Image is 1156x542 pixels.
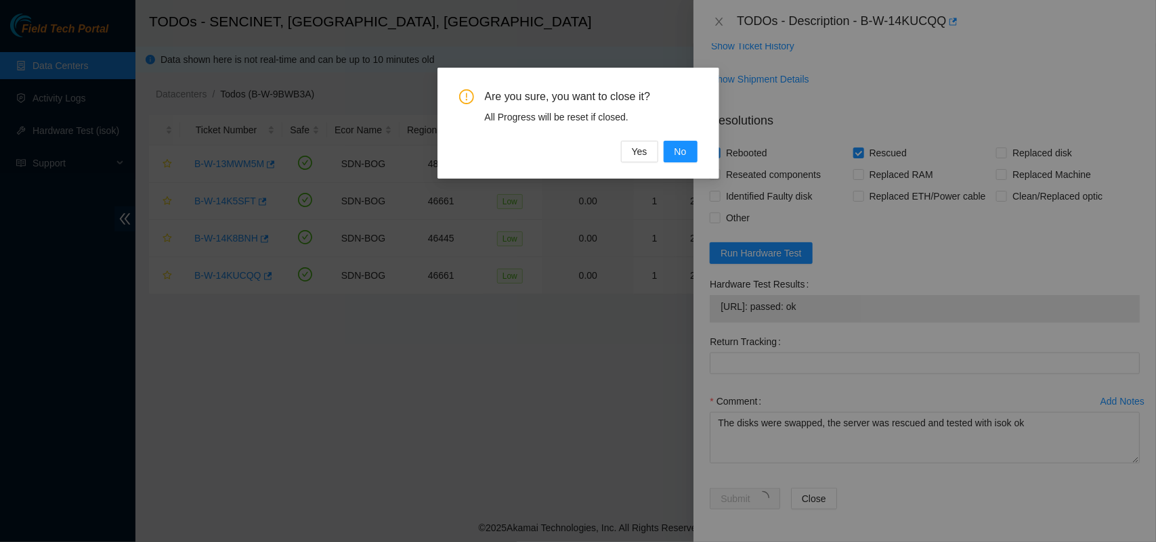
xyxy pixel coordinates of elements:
[485,89,698,104] span: Are you sure, you want to close it?
[632,144,647,159] span: Yes
[664,141,698,162] button: No
[459,89,474,104] span: exclamation-circle
[675,144,687,159] span: No
[485,110,698,125] div: All Progress will be reset if closed.
[621,141,658,162] button: Yes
